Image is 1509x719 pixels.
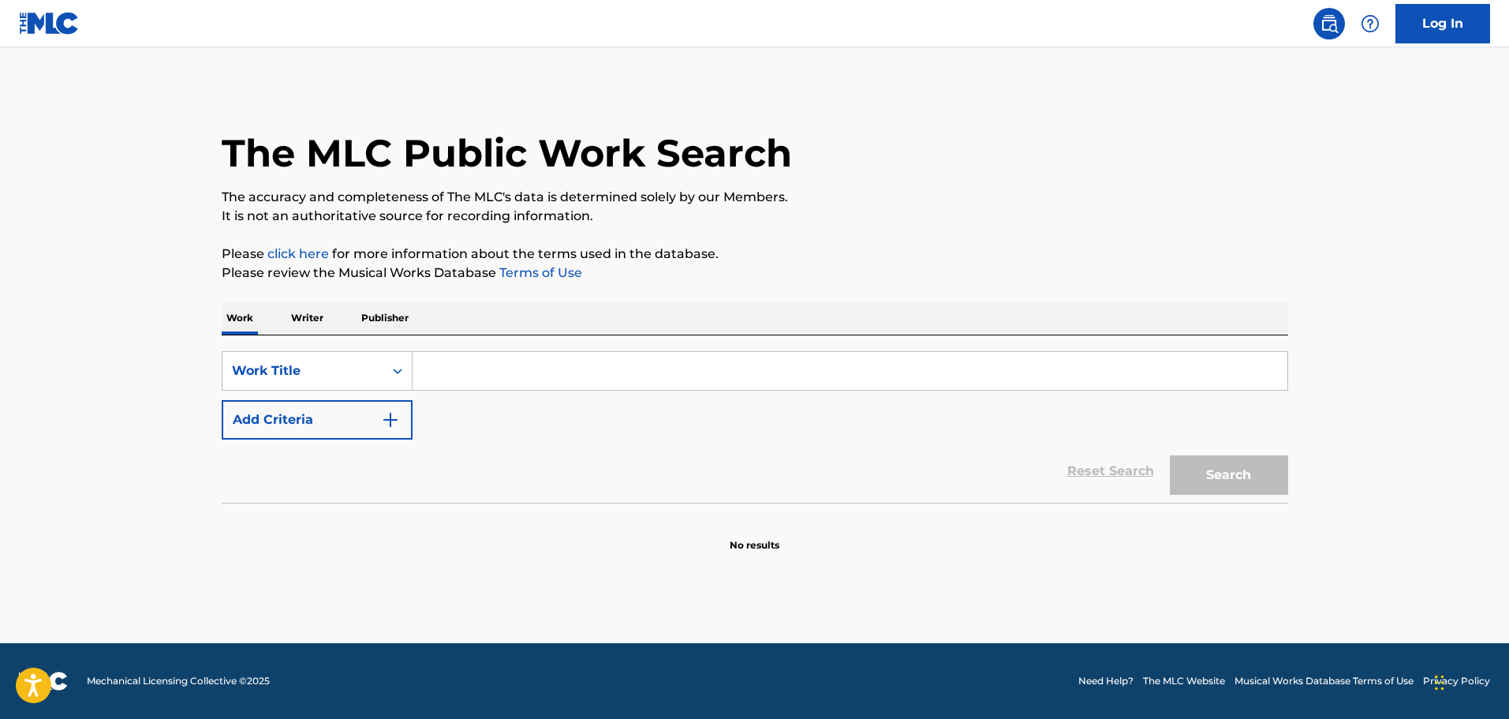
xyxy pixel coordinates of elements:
[267,246,329,261] a: click here
[1320,14,1339,33] img: search
[1435,659,1444,706] div: Drag
[1143,674,1225,688] a: The MLC Website
[222,188,1288,207] p: The accuracy and completeness of The MLC's data is determined solely by our Members.
[222,351,1288,503] form: Search Form
[222,245,1288,264] p: Please for more information about the terms used in the database.
[1423,674,1490,688] a: Privacy Policy
[222,264,1288,283] p: Please review the Musical Works Database
[730,519,779,552] p: No results
[1361,14,1380,33] img: help
[87,674,270,688] span: Mechanical Licensing Collective © 2025
[222,207,1288,226] p: It is not an authoritative source for recording information.
[19,672,68,691] img: logo
[1078,674,1134,688] a: Need Help?
[19,12,80,35] img: MLC Logo
[1313,8,1345,39] a: Public Search
[222,129,792,177] h1: The MLC Public Work Search
[222,400,413,440] button: Add Criteria
[496,265,582,280] a: Terms of Use
[1234,674,1414,688] a: Musical Works Database Terms of Use
[1354,8,1386,39] div: Help
[286,301,328,335] p: Writer
[1430,643,1509,719] iframe: Chat Widget
[1395,4,1490,43] a: Log In
[357,301,413,335] p: Publisher
[381,410,400,429] img: 9d2ae6d4665cec9f34b9.svg
[232,361,374,380] div: Work Title
[222,301,258,335] p: Work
